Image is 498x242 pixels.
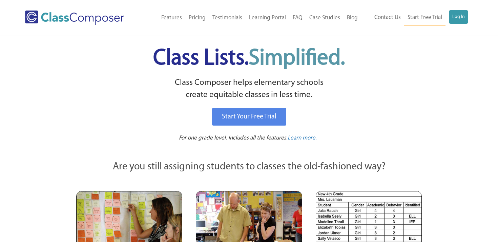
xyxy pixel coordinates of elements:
span: Class Lists. [153,48,345,70]
a: Start Your Free Trial [212,108,286,126]
a: Learn more. [288,134,317,143]
a: Log In [449,10,468,24]
img: Class Composer [25,11,124,25]
a: Blog [344,11,361,25]
a: Pricing [185,11,209,25]
p: Are you still assigning students to classes the old-fashioned way? [76,160,422,174]
p: Class Composer helps elementary schools create equitable classes in less time. [75,77,423,101]
a: Contact Us [371,10,404,25]
span: Learn more. [288,135,317,141]
a: Start Free Trial [404,10,445,25]
a: Features [158,11,185,25]
nav: Header Menu [142,11,361,25]
span: For one grade level. Includes all the features. [179,135,288,141]
nav: Header Menu [361,10,468,25]
a: FAQ [289,11,306,25]
a: Case Studies [306,11,344,25]
a: Learning Portal [246,11,289,25]
span: Start Your Free Trial [222,113,276,120]
span: Simplified. [249,48,345,70]
a: Testimonials [209,11,246,25]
